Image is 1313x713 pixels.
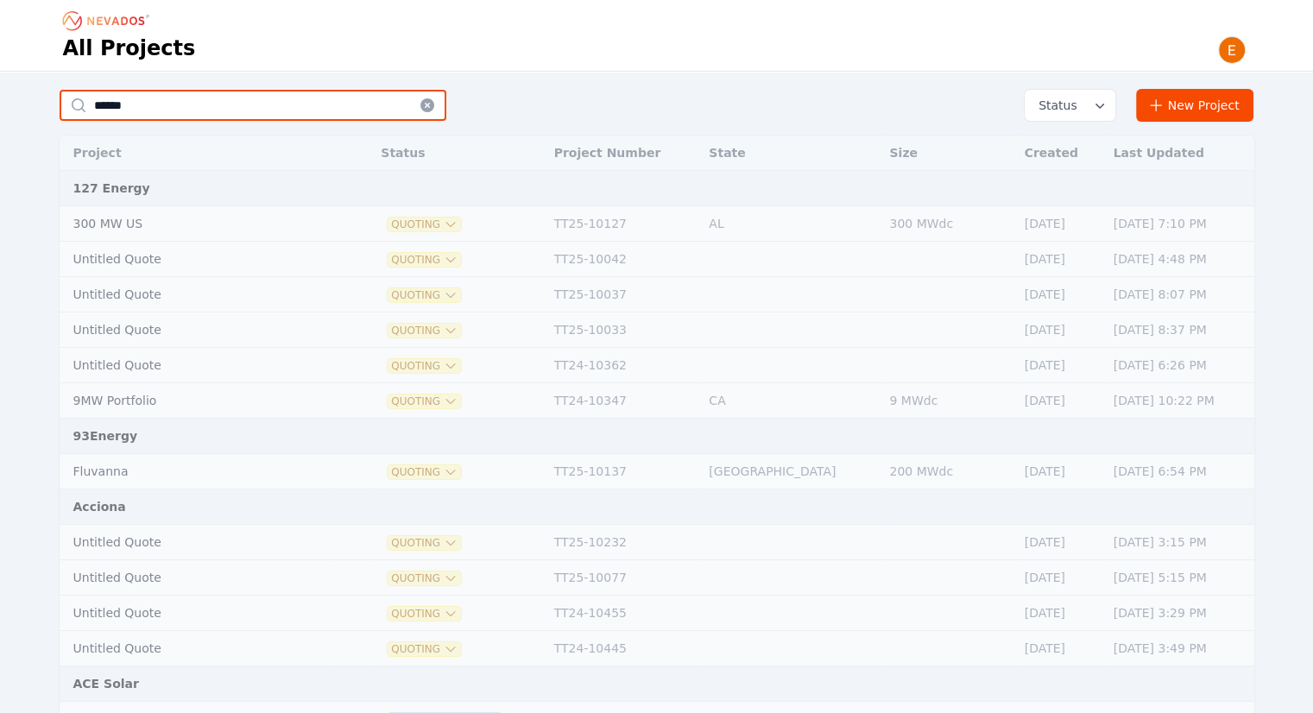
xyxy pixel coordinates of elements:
[1136,89,1254,122] a: New Project
[60,383,330,419] td: 9MW Portfolio
[60,596,330,631] td: Untitled Quote
[700,136,881,171] th: State
[546,560,701,596] td: TT25-10077
[1016,277,1105,312] td: [DATE]
[1105,312,1254,348] td: [DATE] 8:37 PM
[881,454,1015,489] td: 200 MWdc
[546,348,701,383] td: TT24-10362
[60,348,1254,383] tr: Untitled QuoteQuotingTT24-10362[DATE][DATE] 6:26 PM
[63,35,196,62] h1: All Projects
[60,277,1254,312] tr: Untitled QuoteQuotingTT25-10037[DATE][DATE] 8:07 PM
[1105,454,1254,489] td: [DATE] 6:54 PM
[881,206,1015,242] td: 300 MWdc
[60,454,330,489] td: Fluvanna
[60,348,330,383] td: Untitled Quote
[388,571,461,585] button: Quoting
[388,218,461,231] button: Quoting
[546,631,701,666] td: TT24-10445
[388,642,461,656] button: Quoting
[1016,631,1105,666] td: [DATE]
[60,171,1254,206] td: 127 Energy
[1105,242,1254,277] td: [DATE] 4:48 PM
[546,242,701,277] td: TT25-10042
[1105,348,1254,383] td: [DATE] 6:26 PM
[60,312,1254,348] tr: Untitled QuoteQuotingTT25-10033[DATE][DATE] 8:37 PM
[388,607,461,621] button: Quoting
[60,206,330,242] td: 300 MW US
[546,454,701,489] td: TT25-10137
[60,525,1254,560] tr: Untitled QuoteQuotingTT25-10232[DATE][DATE] 3:15 PM
[60,596,1254,631] tr: Untitled QuoteQuotingTT24-10455[DATE][DATE] 3:29 PM
[1016,312,1105,348] td: [DATE]
[1016,383,1105,419] td: [DATE]
[546,206,701,242] td: TT25-10127
[1105,277,1254,312] td: [DATE] 8:07 PM
[1016,136,1105,171] th: Created
[60,560,1254,596] tr: Untitled QuoteQuotingTT25-10077[DATE][DATE] 5:15 PM
[546,596,701,631] td: TT24-10455
[1105,596,1254,631] td: [DATE] 3:29 PM
[1016,454,1105,489] td: [DATE]
[388,288,461,302] button: Quoting
[388,359,461,373] button: Quoting
[1016,596,1105,631] td: [DATE]
[388,394,461,408] button: Quoting
[1105,206,1254,242] td: [DATE] 7:10 PM
[1016,560,1105,596] td: [DATE]
[60,560,330,596] td: Untitled Quote
[60,525,330,560] td: Untitled Quote
[60,277,330,312] td: Untitled Quote
[372,136,545,171] th: Status
[1016,348,1105,383] td: [DATE]
[1105,631,1254,666] td: [DATE] 3:49 PM
[60,242,330,277] td: Untitled Quote
[60,206,1254,242] tr: 300 MW USQuotingTT25-10127AL300 MWdc[DATE][DATE] 7:10 PM
[546,312,701,348] td: TT25-10033
[60,312,330,348] td: Untitled Quote
[700,454,881,489] td: [GEOGRAPHIC_DATA]
[63,7,155,35] nav: Breadcrumb
[700,383,881,419] td: CA
[388,465,461,479] button: Quoting
[1016,242,1105,277] td: [DATE]
[60,666,1254,702] td: ACE Solar
[1105,525,1254,560] td: [DATE] 3:15 PM
[881,136,1015,171] th: Size
[546,525,701,560] td: TT25-10232
[60,489,1254,525] td: Acciona
[388,253,461,267] button: Quoting
[1105,560,1254,596] td: [DATE] 5:15 PM
[60,631,1254,666] tr: Untitled QuoteQuotingTT24-10445[DATE][DATE] 3:49 PM
[60,631,330,666] td: Untitled Quote
[1105,136,1254,171] th: Last Updated
[60,383,1254,419] tr: 9MW PortfolioQuotingTT24-10347CA9 MWdc[DATE][DATE] 10:22 PM
[1032,97,1077,114] span: Status
[60,136,330,171] th: Project
[546,277,701,312] td: TT25-10037
[388,536,461,550] button: Quoting
[881,383,1015,419] td: 9 MWdc
[546,383,701,419] td: TT24-10347
[388,324,461,338] button: Quoting
[546,136,701,171] th: Project Number
[1218,36,1246,64] img: Emily Walker
[700,206,881,242] td: AL
[1105,383,1254,419] td: [DATE] 10:22 PM
[1016,525,1105,560] td: [DATE]
[1016,206,1105,242] td: [DATE]
[60,419,1254,454] td: 93Energy
[60,454,1254,489] tr: FluvannaQuotingTT25-10137[GEOGRAPHIC_DATA]200 MWdc[DATE][DATE] 6:54 PM
[60,242,1254,277] tr: Untitled QuoteQuotingTT25-10042[DATE][DATE] 4:48 PM
[1025,90,1115,121] button: Status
